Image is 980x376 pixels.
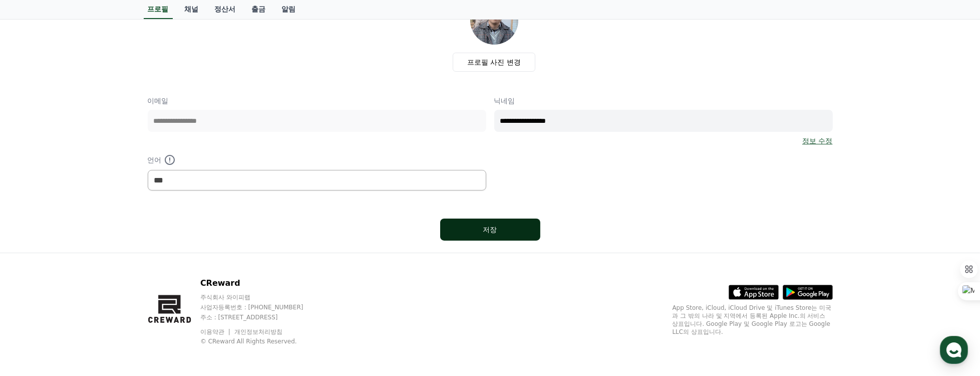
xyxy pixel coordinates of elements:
a: 정보 수정 [802,136,832,146]
p: 주소 : [STREET_ADDRESS] [200,313,322,321]
p: © CReward All Rights Reserved. [200,337,322,345]
button: 저장 [440,219,540,241]
p: 닉네임 [494,96,833,106]
a: 개인정보처리방침 [234,328,282,335]
div: 저장 [460,225,520,235]
span: 설정 [155,308,167,316]
a: 설정 [129,293,192,318]
p: App Store, iCloud, iCloud Drive 및 iTunes Store는 미국과 그 밖의 나라 및 지역에서 등록된 Apple Inc.의 서비스 상표입니다. Goo... [673,304,833,336]
p: CReward [200,277,322,289]
a: 홈 [3,293,66,318]
span: 대화 [92,308,104,316]
p: 이메일 [148,96,486,106]
p: 언어 [148,154,486,166]
p: 사업자등록번호 : [PHONE_NUMBER] [200,303,322,311]
a: 대화 [66,293,129,318]
label: 프로필 사진 변경 [453,53,535,72]
p: 주식회사 와이피랩 [200,293,322,301]
span: 홈 [32,308,38,316]
a: 이용약관 [200,328,232,335]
